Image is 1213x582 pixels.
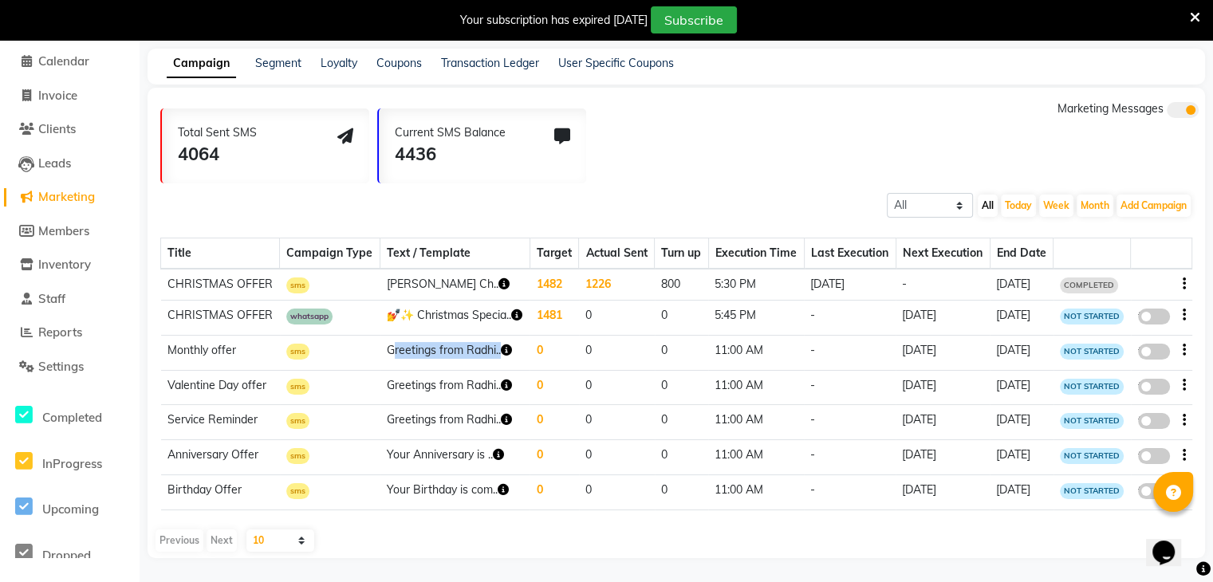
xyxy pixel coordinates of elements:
td: 0 [655,335,709,370]
td: - [804,405,896,440]
span: Members [38,223,89,238]
span: sms [286,379,309,395]
td: Greetings from Radhi.. [380,405,530,440]
span: NOT STARTED [1060,379,1124,395]
span: Staff [38,291,65,306]
td: 0 [530,335,579,370]
td: - [804,301,896,336]
td: 11:00 AM [708,335,804,370]
span: Leads [38,155,71,171]
td: [DATE] [990,405,1053,440]
a: Clients [4,120,136,139]
a: Staff [4,290,136,309]
td: 1482 [530,269,579,301]
button: All [978,195,998,217]
th: Target [530,238,579,269]
th: Campaign Type [280,238,380,269]
button: Today [1001,195,1036,217]
a: Segment [255,56,301,70]
span: Marketing [38,189,95,204]
span: Settings [38,359,84,374]
td: 800 [655,269,709,301]
div: Your subscription has expired [DATE] [460,12,648,29]
td: 0 [655,405,709,440]
td: 0 [655,301,709,336]
td: [DATE] [990,301,1053,336]
td: Anniversary Offer [161,440,280,475]
td: 11:00 AM [708,440,804,475]
a: Invoice [4,87,136,105]
td: Service Reminder [161,405,280,440]
th: Last Execution [804,238,896,269]
span: Completed [42,410,102,425]
label: false [1138,448,1170,464]
td: Birthday Offer [161,474,280,509]
span: NOT STARTED [1060,413,1124,429]
a: Coupons [376,56,422,70]
td: 5:45 PM [708,301,804,336]
a: Inventory [4,256,136,274]
th: Title [161,238,280,269]
div: Current SMS Balance [395,124,506,141]
span: NOT STARTED [1060,309,1124,324]
td: - [804,474,896,509]
td: [DATE] [990,370,1053,405]
td: 0 [530,370,579,405]
td: 0 [579,440,655,475]
td: Your Anniversary is .. [380,440,530,475]
span: NOT STARTED [1060,448,1124,464]
span: sms [286,344,309,360]
td: - [804,335,896,370]
td: 11:00 AM [708,405,804,440]
td: Valentine Day offer [161,370,280,405]
td: 0 [579,301,655,336]
td: Greetings from Radhi.. [380,370,530,405]
td: [DATE] [896,335,990,370]
div: 4436 [395,141,506,167]
td: 0 [530,440,579,475]
label: false [1138,344,1170,360]
label: false [1138,309,1170,324]
td: 0 [655,440,709,475]
td: Your Birthday is com.. [380,474,530,509]
td: - [896,269,990,301]
td: [DATE] [896,370,990,405]
a: Leads [4,155,136,173]
td: 0 [579,474,655,509]
label: false [1138,379,1170,395]
button: Add Campaign [1117,195,1191,217]
span: sms [286,483,309,499]
span: Reports [38,324,82,340]
button: Week [1039,195,1073,217]
th: Execution Time [708,238,804,269]
span: Calendar [38,53,89,69]
a: Campaign [167,49,236,78]
a: Calendar [4,53,136,71]
span: Upcoming [42,501,99,517]
td: 1481 [530,301,579,336]
a: Members [4,222,136,241]
td: [DATE] [896,474,990,509]
a: User Specific Coupons [558,56,674,70]
td: 5:30 PM [708,269,804,301]
span: whatsapp [286,309,333,324]
label: false [1138,413,1170,429]
div: 4064 [178,141,257,167]
td: Greetings from Radhi.. [380,335,530,370]
td: 0 [530,405,579,440]
button: Month [1077,195,1113,217]
td: 1226 [579,269,655,301]
a: Loyalty [321,56,357,70]
th: Actual Sent [579,238,655,269]
span: sms [286,448,309,464]
th: Next Execution [896,238,990,269]
td: [DATE] [896,440,990,475]
td: [DATE] [990,335,1053,370]
td: [DATE] [990,440,1053,475]
span: NOT STARTED [1060,344,1124,360]
td: 0 [655,370,709,405]
span: sms [286,277,309,293]
td: [DATE] [990,474,1053,509]
span: Marketing Messages [1057,101,1164,116]
span: InProgress [42,456,102,471]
